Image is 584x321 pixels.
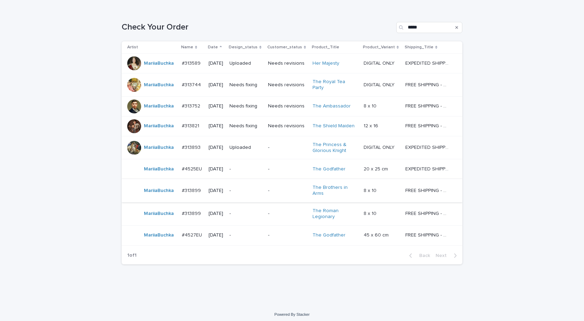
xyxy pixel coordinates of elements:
p: #313744 [182,81,202,88]
p: #313821 [182,122,201,129]
p: Needs revisions [268,82,307,88]
a: MariiaBuchka [144,232,174,238]
p: [DATE] [209,82,224,88]
a: The Princess & Glorious Knight [313,142,356,154]
a: The Ambassador [313,103,351,109]
p: EXPEDITED SHIPPING - preview in 1 business day; delivery up to 5 business days after your approval. [405,143,450,151]
tr: MariiaBuchka #313893#313893 [DATE]Uploaded-The Princess & Glorious Knight DIGITAL ONLYDIGITAL ONL... [122,136,462,159]
p: DIGITAL ONLY [364,81,396,88]
p: 45 x 60 cm [364,231,390,238]
a: MariiaBuchka [144,61,174,66]
a: MariiaBuchka [144,103,174,109]
a: The Shield Maiden [313,123,355,129]
span: Next [436,253,451,258]
a: The Godfather [313,166,346,172]
a: The Brothers in Arms [313,185,356,196]
p: Date [208,43,218,51]
p: DIGITAL ONLY [364,143,396,151]
p: Artist [127,43,138,51]
p: #313899 [182,186,202,194]
p: FREE SHIPPING - preview in 1-2 business days, after your approval delivery will take 5-10 b.d. [405,209,450,217]
p: - [229,166,262,172]
a: MariiaBuchka [144,123,174,129]
p: [DATE] [209,103,224,109]
p: #313899 [182,209,202,217]
p: 8 x 10 [364,209,378,217]
p: #313589 [182,59,202,66]
button: Next [433,252,462,259]
p: FREE SHIPPING - preview in 1-2 business days, after your approval delivery will take 5-10 b.d. [405,186,450,194]
a: The Roman Legionary [313,208,356,220]
p: - [268,166,307,172]
tr: MariiaBuchka #313899#313899 [DATE]--The Brothers in Arms 8 x 108 x 10 FREE SHIPPING - preview in ... [122,179,462,202]
p: Needs revisions [268,123,307,129]
a: MariiaBuchka [144,145,174,151]
a: The Godfather [313,232,346,238]
tr: MariiaBuchka #4525EU#4525EU [DATE]--The Godfather 20 x 25 cm20 x 25 cm EXPEDITED SHIPPING - previ... [122,159,462,179]
p: [DATE] [209,232,224,238]
p: Needs revisions [268,103,307,109]
p: DIGITAL ONLY [364,59,396,66]
input: Search [396,22,462,33]
p: Product_Variant [363,43,395,51]
tr: MariiaBuchka #313821#313821 [DATE]Needs fixingNeeds revisionsThe Shield Maiden 12 x 1612 x 16 FRE... [122,116,462,136]
p: - [268,232,307,238]
tr: MariiaBuchka #313752#313752 [DATE]Needs fixingNeeds revisionsThe Ambassador 8 x 108 x 10 FREE SHI... [122,96,462,116]
p: Design_status [229,43,258,51]
p: 8 x 10 [364,102,378,109]
span: Back [415,253,430,258]
p: Uploaded [229,145,262,151]
a: MariiaBuchka [144,188,174,194]
p: #313752 [182,102,202,109]
button: Back [404,252,433,259]
a: MariiaBuchka [144,166,174,172]
p: #313893 [182,143,202,151]
p: EXPEDITED SHIPPING - preview in 1 business day; delivery up to 5 business days after your approval. [405,59,450,66]
p: [DATE] [209,188,224,194]
p: EXPEDITED SHIPPING - preview in 1-2 business day; delivery up to 5 days after your approval [405,165,450,172]
p: [DATE] [209,166,224,172]
tr: MariiaBuchka #313589#313589 [DATE]UploadedNeeds revisionsHer Majesty DIGITAL ONLYDIGITAL ONLY EXP... [122,54,462,73]
p: [DATE] [209,123,224,129]
p: FREE SHIPPING - preview in 1-2 business days, after your approval delivery will take 5-10 b.d. [405,81,450,88]
a: MariiaBuchka [144,82,174,88]
p: FREE SHIPPING - preview in 1-2 business days, after your approval delivery will take 5-10 b.d. [405,102,450,109]
a: Her Majesty [313,61,339,66]
p: Customer_status [267,43,302,51]
tr: MariiaBuchka #313744#313744 [DATE]Needs fixingNeeds revisionsThe Royal Tea Party DIGITAL ONLYDIGI... [122,73,462,97]
a: Powered By Stacker [274,312,309,316]
p: Needs fixing [229,123,262,129]
p: Uploaded [229,61,262,66]
p: [DATE] [209,61,224,66]
p: #4525EU [182,165,203,172]
p: Name [181,43,193,51]
p: Needs fixing [229,82,262,88]
p: Needs fixing [229,103,262,109]
p: [DATE] [209,145,224,151]
p: - [229,188,262,194]
a: MariiaBuchka [144,211,174,217]
a: The Royal Tea Party [313,79,356,91]
p: 20 x 25 cm [364,165,389,172]
p: 1 of 1 [122,247,142,264]
p: Shipping_Title [405,43,433,51]
p: 12 x 16 [364,122,380,129]
p: Needs revisions [268,61,307,66]
tr: MariiaBuchka #4527EU#4527EU [DATE]--The Godfather 45 x 60 cm45 x 60 cm FREE SHIPPING - preview in... [122,225,462,245]
p: FREE SHIPPING - preview in 1-2 business days, after your approval delivery will take 5-10 busines... [405,231,450,238]
p: - [229,211,262,217]
p: Product_Title [312,43,339,51]
p: - [229,232,262,238]
tr: MariiaBuchka #313899#313899 [DATE]--The Roman Legionary 8 x 108 x 10 FREE SHIPPING - preview in 1... [122,202,462,225]
p: - [268,145,307,151]
p: - [268,188,307,194]
h1: Check Your Order [122,22,394,32]
p: - [268,211,307,217]
p: #4527EU [182,231,203,238]
p: 8 x 10 [364,186,378,194]
p: [DATE] [209,211,224,217]
p: FREE SHIPPING - preview in 1-2 business days, after your approval delivery will take 5-10 b.d. [405,122,450,129]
